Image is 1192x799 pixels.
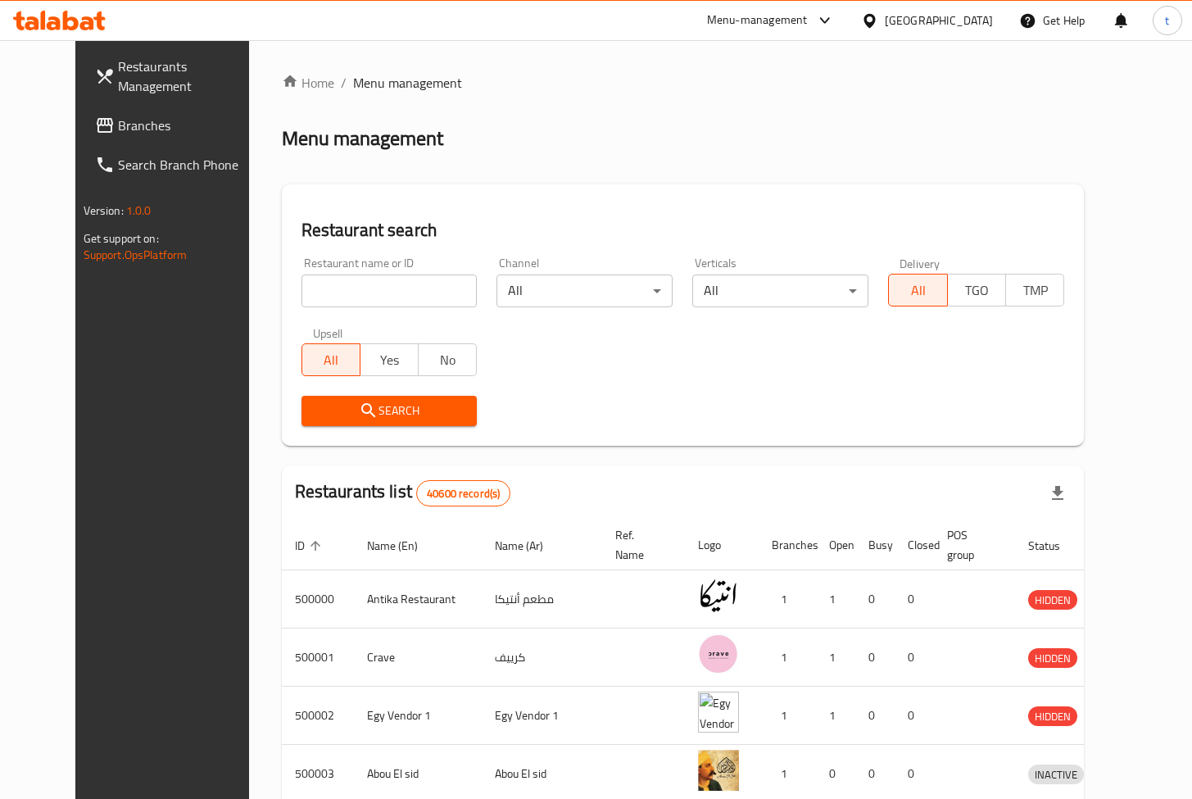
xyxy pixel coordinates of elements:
[816,629,855,687] td: 1
[615,525,665,565] span: Ref. Name
[1028,707,1077,726] span: HIDDEN
[1165,11,1169,30] span: t
[895,520,934,570] th: Closed
[354,629,482,687] td: Crave
[295,479,511,506] h2: Restaurants list
[301,396,478,426] button: Search
[360,343,419,376] button: Yes
[482,687,602,745] td: Egy Vendor 1
[685,520,759,570] th: Logo
[367,348,412,372] span: Yes
[82,106,274,145] a: Branches
[1038,474,1077,513] div: Export file
[301,275,478,307] input: Search for restaurant name or ID..
[301,343,360,376] button: All
[692,275,868,307] div: All
[313,327,343,338] label: Upsell
[759,520,816,570] th: Branches
[418,343,477,376] button: No
[118,116,261,135] span: Branches
[1028,591,1077,610] span: HIDDEN
[855,520,895,570] th: Busy
[698,575,739,616] img: Antika Restaurant
[947,525,995,565] span: POS group
[282,125,443,152] h2: Menu management
[816,687,855,745] td: 1
[496,275,673,307] div: All
[301,218,1065,243] h2: Restaurant search
[1028,648,1077,668] div: HIDDEN
[1028,649,1077,668] span: HIDDEN
[895,570,934,629] td: 0
[895,279,940,302] span: All
[954,279,999,302] span: TGO
[1028,765,1084,784] span: INACTIVE
[495,536,564,556] span: Name (Ar)
[282,687,354,745] td: 500002
[84,244,188,266] a: Support.OpsPlatform
[341,73,347,93] li: /
[1028,536,1081,556] span: Status
[118,57,261,96] span: Restaurants Management
[84,228,159,249] span: Get support on:
[126,200,152,221] span: 1.0.0
[417,486,510,502] span: 40600 record(s)
[295,536,326,556] span: ID
[947,274,1006,306] button: TGO
[759,629,816,687] td: 1
[1028,590,1077,610] div: HIDDEN
[698,692,739,733] img: Egy Vendor 1
[282,73,334,93] a: Home
[315,401,465,421] span: Search
[425,348,470,372] span: No
[759,687,816,745] td: 1
[354,570,482,629] td: Antika Restaurant
[282,570,354,629] td: 500000
[855,570,895,629] td: 0
[816,570,855,629] td: 1
[282,73,1085,93] nav: breadcrumb
[816,520,855,570] th: Open
[900,257,940,269] label: Delivery
[84,200,124,221] span: Version:
[885,11,993,30] div: [GEOGRAPHIC_DATA]
[698,750,739,791] img: Abou El sid
[118,155,261,175] span: Search Branch Phone
[1013,279,1058,302] span: TMP
[888,274,947,306] button: All
[367,536,439,556] span: Name (En)
[707,11,808,30] div: Menu-management
[353,73,462,93] span: Menu management
[82,47,274,106] a: Restaurants Management
[82,145,274,184] a: Search Branch Phone
[1005,274,1064,306] button: TMP
[698,633,739,674] img: Crave
[416,480,510,506] div: Total records count
[855,687,895,745] td: 0
[855,629,895,687] td: 0
[354,687,482,745] td: Egy Vendor 1
[759,570,816,629] td: 1
[482,570,602,629] td: مطعم أنتيكا
[282,629,354,687] td: 500001
[1028,706,1077,726] div: HIDDEN
[895,687,934,745] td: 0
[309,348,354,372] span: All
[895,629,934,687] td: 0
[482,629,602,687] td: كرييف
